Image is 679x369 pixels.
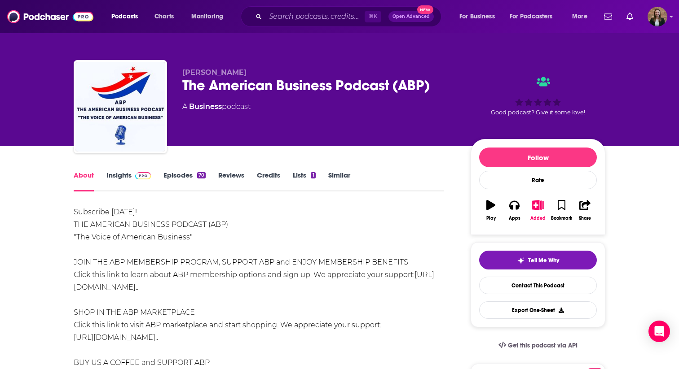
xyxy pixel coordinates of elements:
[530,216,546,221] div: Added
[528,257,559,264] span: Tell Me Why
[135,172,151,179] img: Podchaser Pro
[551,216,572,221] div: Bookmark
[648,7,667,26] button: Show profile menu
[623,9,637,24] a: Show notifications dropdown
[648,7,667,26] img: User Profile
[265,9,365,24] input: Search podcasts, credits, & more...
[249,6,450,27] div: Search podcasts, credits, & more...
[479,251,597,269] button: tell me why sparkleTell Me Why
[182,68,247,77] span: [PERSON_NAME]
[509,216,520,221] div: Apps
[491,334,585,356] a: Get this podcast via API
[111,10,138,23] span: Podcasts
[417,5,433,14] span: New
[189,102,222,111] a: Business
[163,171,206,191] a: Episodes70
[293,171,315,191] a: Lists1
[105,9,150,24] button: open menu
[106,171,151,191] a: InsightsPodchaser Pro
[572,10,587,23] span: More
[257,171,280,191] a: Credits
[504,9,566,24] button: open menu
[550,194,573,226] button: Bookmark
[648,7,667,26] span: Logged in as k_burns
[154,10,174,23] span: Charts
[311,172,315,178] div: 1
[486,216,496,221] div: Play
[566,9,599,24] button: open menu
[491,109,585,116] span: Good podcast? Give it some love!
[74,333,158,342] a: [URL][DOMAIN_NAME]..
[197,172,206,178] div: 70
[526,194,550,226] button: Added
[471,68,605,124] div: Good podcast? Give it some love!
[600,9,616,24] a: Show notifications dropdown
[218,171,244,191] a: Reviews
[510,10,553,23] span: For Podcasters
[479,277,597,294] a: Contact This Podcast
[388,11,434,22] button: Open AdvancedNew
[459,10,495,23] span: For Business
[508,342,578,349] span: Get this podcast via API
[479,148,597,167] button: Follow
[74,171,94,191] a: About
[182,101,251,112] div: A podcast
[517,257,525,264] img: tell me why sparkle
[328,171,350,191] a: Similar
[503,194,526,226] button: Apps
[392,14,430,19] span: Open Advanced
[479,194,503,226] button: Play
[479,301,597,319] button: Export One-Sheet
[648,321,670,342] div: Open Intercom Messenger
[573,194,597,226] button: Share
[579,216,591,221] div: Share
[75,62,165,152] img: The American Business Podcast (ABP)
[7,8,93,25] img: Podchaser - Follow, Share and Rate Podcasts
[149,9,179,24] a: Charts
[365,11,381,22] span: ⌘ K
[191,10,223,23] span: Monitoring
[185,9,235,24] button: open menu
[453,9,506,24] button: open menu
[479,171,597,189] div: Rate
